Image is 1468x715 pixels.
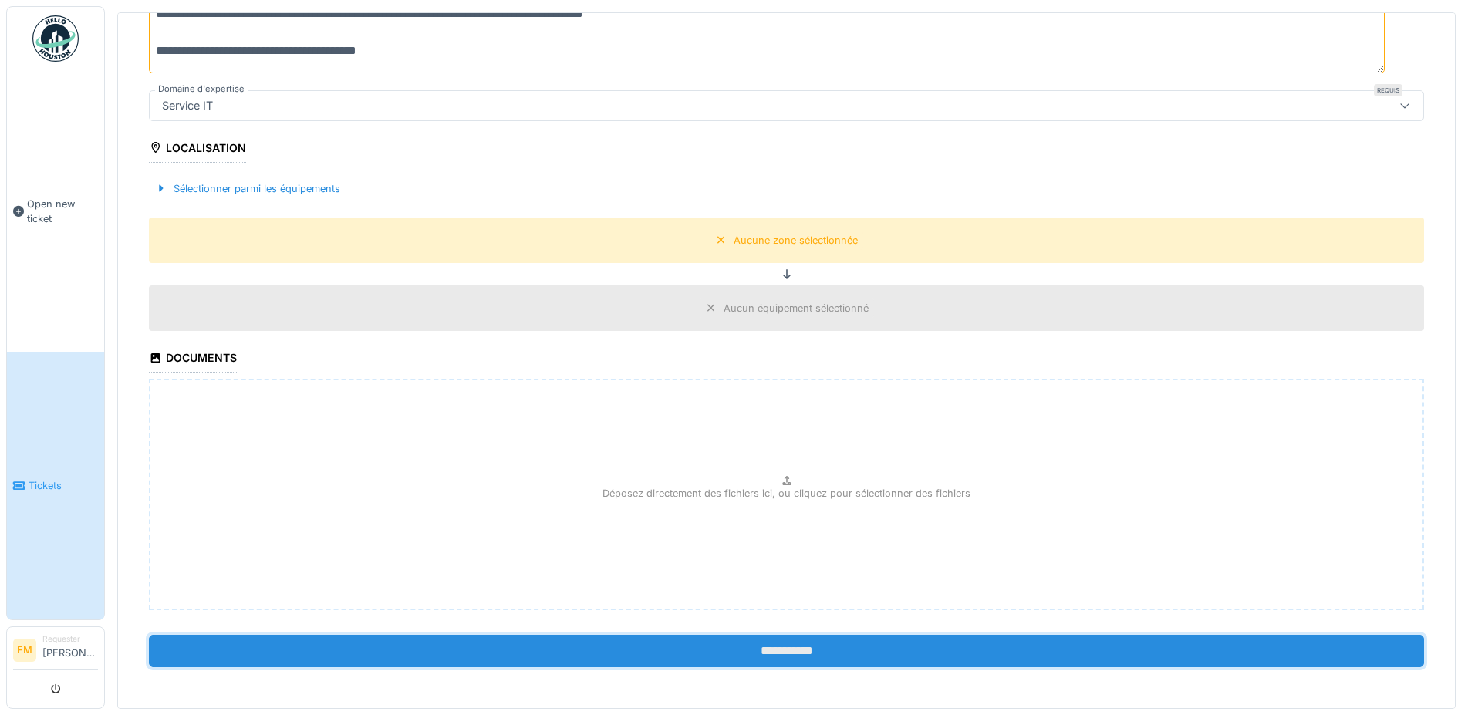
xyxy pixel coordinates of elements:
span: Tickets [29,478,98,493]
p: Déposez directement des fichiers ici, ou cliquez pour sélectionner des fichiers [602,486,970,501]
img: Badge_color-CXgf-gQk.svg [32,15,79,62]
a: Tickets [7,352,104,620]
label: Domaine d'expertise [155,83,248,96]
li: [PERSON_NAME] [42,633,98,666]
div: Requester [42,633,98,645]
a: Open new ticket [7,70,104,352]
div: Aucune zone sélectionnée [734,233,858,248]
li: FM [13,639,36,662]
div: Localisation [149,137,246,163]
a: FM Requester[PERSON_NAME] [13,633,98,670]
div: Sélectionner parmi les équipements [149,178,346,199]
div: Requis [1374,84,1402,96]
div: Service IT [156,97,219,114]
span: Open new ticket [27,197,98,226]
div: Aucun équipement sélectionné [724,301,869,315]
div: Documents [149,346,237,373]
